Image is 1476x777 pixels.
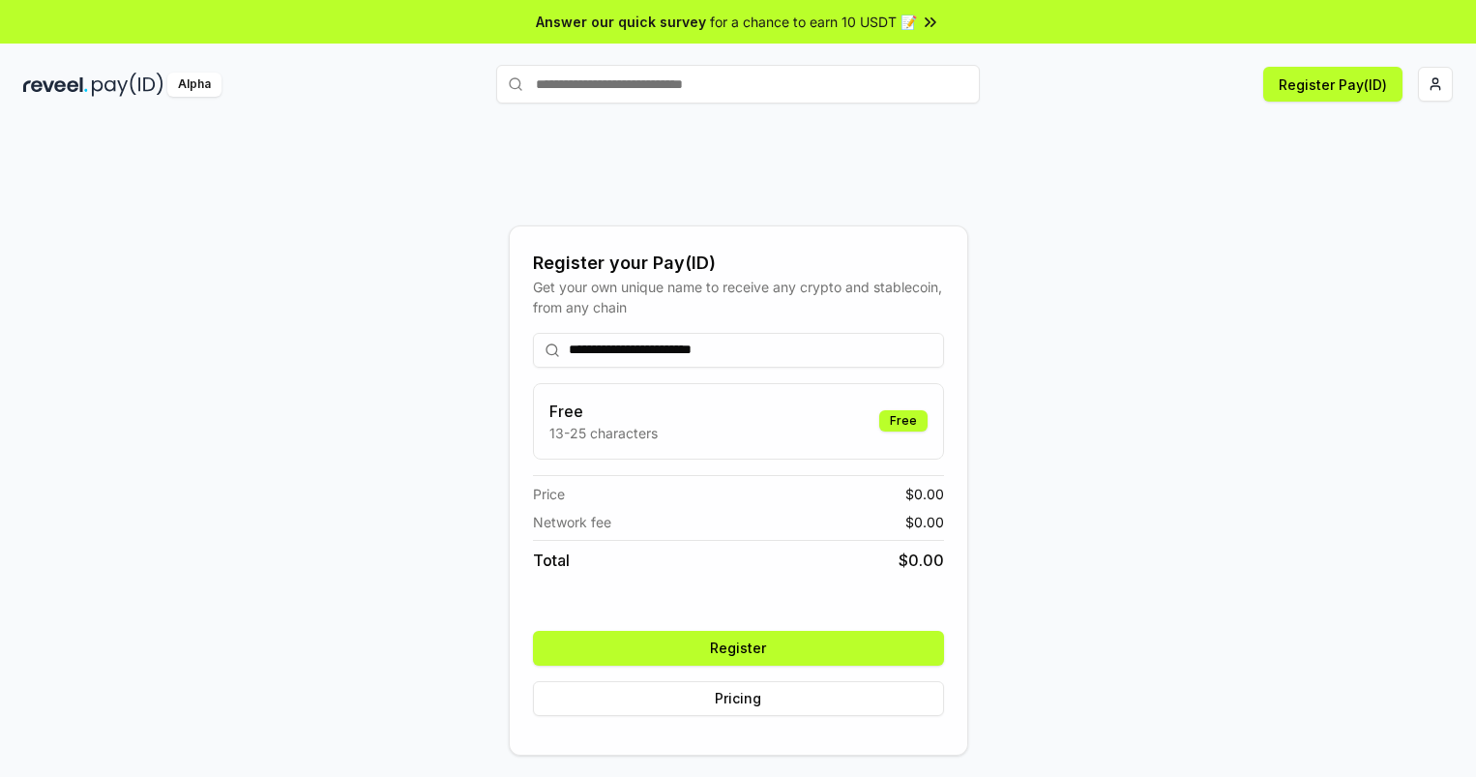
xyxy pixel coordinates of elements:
[536,12,706,32] span: Answer our quick survey
[533,277,944,317] div: Get your own unique name to receive any crypto and stablecoin, from any chain
[549,423,658,443] p: 13-25 characters
[167,73,221,97] div: Alpha
[879,410,928,432] div: Free
[899,549,944,572] span: $ 0.00
[549,400,658,423] h3: Free
[533,681,944,716] button: Pricing
[533,484,565,504] span: Price
[533,631,944,666] button: Register
[533,512,611,532] span: Network fee
[92,73,163,97] img: pay_id
[533,250,944,277] div: Register your Pay(ID)
[710,12,917,32] span: for a chance to earn 10 USDT 📝
[905,512,944,532] span: $ 0.00
[1263,67,1402,102] button: Register Pay(ID)
[533,549,570,572] span: Total
[905,484,944,504] span: $ 0.00
[23,73,88,97] img: reveel_dark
